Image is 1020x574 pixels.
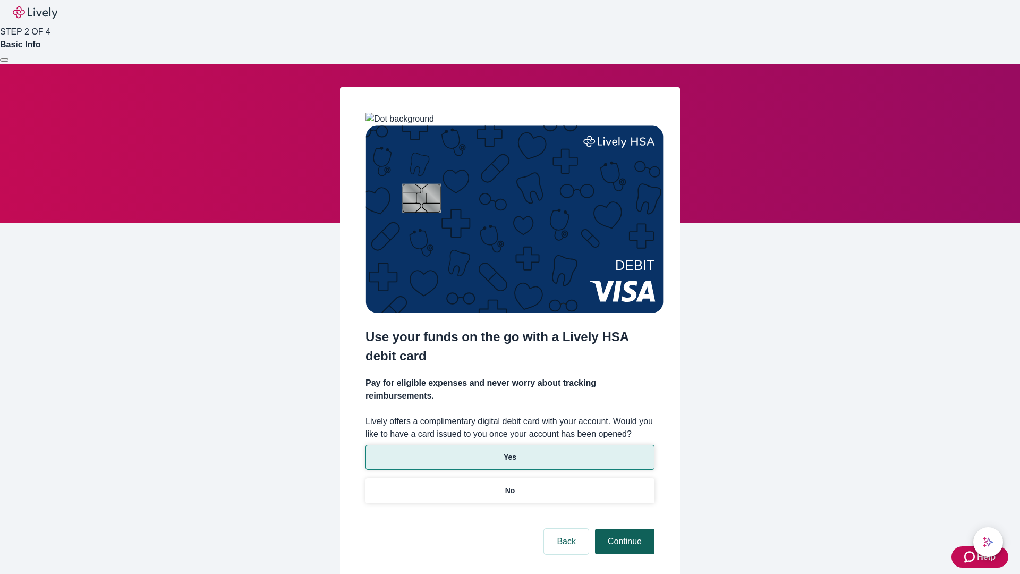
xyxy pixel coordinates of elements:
svg: Lively AI Assistant [983,537,993,547]
button: chat [973,527,1003,557]
h4: Pay for eligible expenses and never worry about tracking reimbursements. [365,377,654,402]
svg: Zendesk support icon [964,551,977,563]
img: Lively [13,6,57,19]
p: Yes [504,452,516,463]
img: Debit card [365,125,664,313]
h2: Use your funds on the go with a Lively HSA debit card [365,327,654,366]
img: Dot background [365,113,434,125]
button: Back [544,529,589,554]
button: Zendesk support iconHelp [951,546,1008,568]
button: Yes [365,445,654,470]
span: Help [977,551,996,563]
button: Continue [595,529,654,554]
button: No [365,478,654,503]
label: Lively offers a complimentary digital debit card with your account. Would you like to have a card... [365,415,654,441]
p: No [505,485,515,496]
